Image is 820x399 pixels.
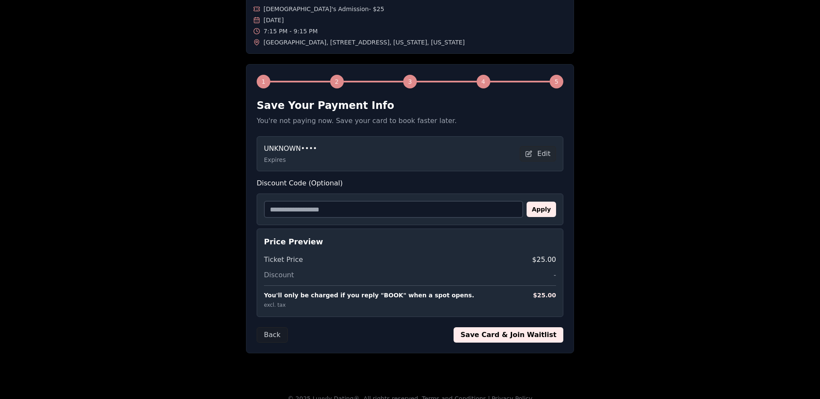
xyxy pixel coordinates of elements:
span: 7:15 PM - 9:15 PM [264,27,318,35]
span: - [553,270,556,280]
span: [DEMOGRAPHIC_DATA]'s Admission - $25 [264,5,384,13]
span: You'll only be charged if you reply "BOOK" when a spot opens. [264,291,474,299]
p: Expires [264,155,317,164]
span: Discount [264,270,294,280]
p: You're not paying now. Save your card to book faster later. [257,116,563,126]
span: [DATE] [264,16,284,24]
h4: Price Preview [264,236,556,248]
span: $25.00 [532,255,556,265]
div: 3 [403,75,417,88]
span: $ 25.00 [533,291,556,299]
button: Save Card & Join Waitlist [454,327,563,343]
button: Back [257,327,288,343]
span: UNKNOWN •••• [264,144,317,154]
div: 2 [330,75,344,88]
h2: Save Your Payment Info [257,99,563,112]
span: Ticket Price [264,255,303,265]
span: [GEOGRAPHIC_DATA] , [STREET_ADDRESS] , [US_STATE] , [US_STATE] [264,38,465,47]
button: Apply [527,202,556,217]
div: 5 [550,75,563,88]
button: Edit [520,146,556,161]
div: 4 [477,75,490,88]
span: excl. tax [264,302,286,308]
label: Discount Code (Optional) [257,178,563,188]
div: 1 [257,75,270,88]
